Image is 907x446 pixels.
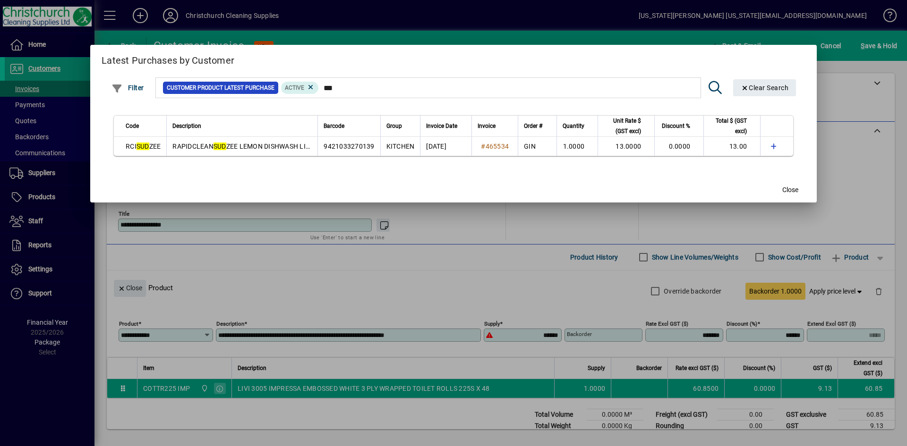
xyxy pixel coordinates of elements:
[481,143,485,150] span: #
[324,121,344,131] span: Barcode
[386,143,415,150] span: KITCHEN
[386,121,415,131] div: Group
[90,45,817,72] h2: Latest Purchases by Customer
[285,84,304,91] span: Active
[111,84,144,92] span: Filter
[524,121,542,131] span: Order #
[172,121,312,131] div: Description
[478,141,512,151] a: #465534
[126,143,161,150] span: RCI ZEE
[660,121,699,131] div: Discount %
[733,79,796,96] button: Clear
[137,143,149,150] em: SUD
[556,137,598,156] td: 1.0000
[126,121,139,131] span: Code
[281,82,319,94] mat-chip: Product Activation Status: Active
[703,137,760,156] td: 13.00
[782,185,798,195] span: Close
[563,121,584,131] span: Quantity
[598,137,654,156] td: 13.0000
[420,137,471,156] td: [DATE]
[386,121,402,131] span: Group
[563,121,593,131] div: Quantity
[324,121,374,131] div: Barcode
[518,137,556,156] td: GIN
[524,121,551,131] div: Order #
[604,116,650,136] div: Unit Rate $ (GST excl)
[172,143,363,150] span: RAPIDCLEAN ZEE LEMON DISHWASH LIQUID 5L (MPI C32)
[109,79,146,96] button: Filter
[741,84,789,92] span: Clear Search
[478,121,512,131] div: Invoice
[654,137,703,156] td: 0.0000
[775,182,805,199] button: Close
[662,121,690,131] span: Discount %
[710,116,747,136] span: Total $ (GST excl)
[426,121,457,131] span: Invoice Date
[604,116,641,136] span: Unit Rate $ (GST excl)
[486,143,509,150] span: 465534
[214,143,226,150] em: SUD
[426,121,466,131] div: Invoice Date
[710,116,755,136] div: Total $ (GST excl)
[478,121,496,131] span: Invoice
[126,121,161,131] div: Code
[172,121,201,131] span: Description
[167,83,274,93] span: Customer Product Latest Purchase
[324,143,374,150] span: 9421033270139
